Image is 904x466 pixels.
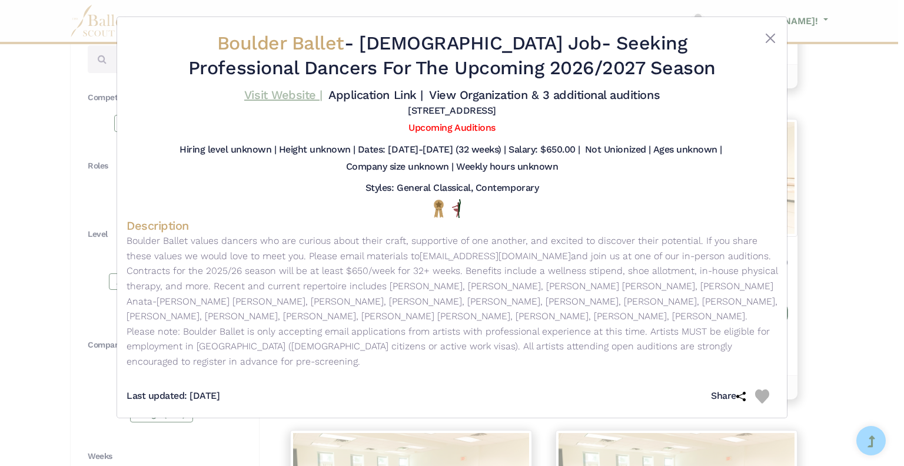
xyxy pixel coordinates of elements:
h5: Not Unionized | [585,144,651,156]
h5: Last updated: [DATE] [127,390,220,402]
a: Upcoming Auditions [408,122,495,133]
h4: Description [127,218,777,233]
h5: Share [711,390,755,402]
h2: - - Seeking Professional Dancers For The Upcoming 2026/2027 Season [181,31,723,80]
p: Boulder Ballet values dancers who are curious about their craft, supportive of one another, and e... [127,233,777,369]
h5: Hiring level unknown | [180,144,276,156]
a: Application Link | [328,88,423,102]
button: Close [763,31,777,45]
a: View Organization & 3 additional auditions [429,88,660,102]
img: Heart [755,389,769,404]
h5: Company size unknown | [346,161,454,173]
h5: Weekly hours unknown [456,161,558,173]
span: Boulder Ballet [217,32,344,54]
h5: [STREET_ADDRESS] [408,105,496,117]
img: All [452,199,461,218]
img: National [431,199,446,217]
h5: Ages unknown | [653,144,722,156]
h5: Styles: General Classical, Contemporary [365,182,539,194]
h5: Salary: $650.00 | [508,144,580,156]
h5: Height unknown | [279,144,355,156]
a: Visit Website | [244,88,323,102]
span: [DEMOGRAPHIC_DATA] Job [359,32,601,54]
h5: Dates: [DATE]-[DATE] (32 weeks) | [358,144,506,156]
